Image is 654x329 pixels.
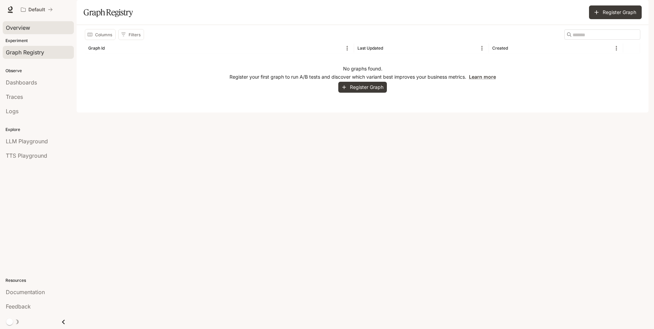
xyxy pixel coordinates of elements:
[88,45,105,51] div: Graph Id
[492,45,508,51] div: Created
[18,3,56,16] button: All workspaces
[85,29,116,40] button: Select columns
[469,74,496,80] a: Learn more
[343,65,382,72] p: No graphs found.
[338,82,387,93] button: Register Graph
[384,43,394,53] button: Sort
[230,74,496,80] p: Register your first graph to run A/B tests and discover which variant best improves your business...
[589,5,642,19] button: Register Graph
[83,5,133,19] h1: Graph Registry
[105,43,116,53] button: Sort
[564,29,640,40] div: Search
[357,45,383,51] div: Last Updated
[509,43,519,53] button: Sort
[477,43,487,53] button: Menu
[342,43,352,53] button: Menu
[611,43,622,53] button: Menu
[118,29,144,40] button: Show filters
[28,7,45,13] p: Default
